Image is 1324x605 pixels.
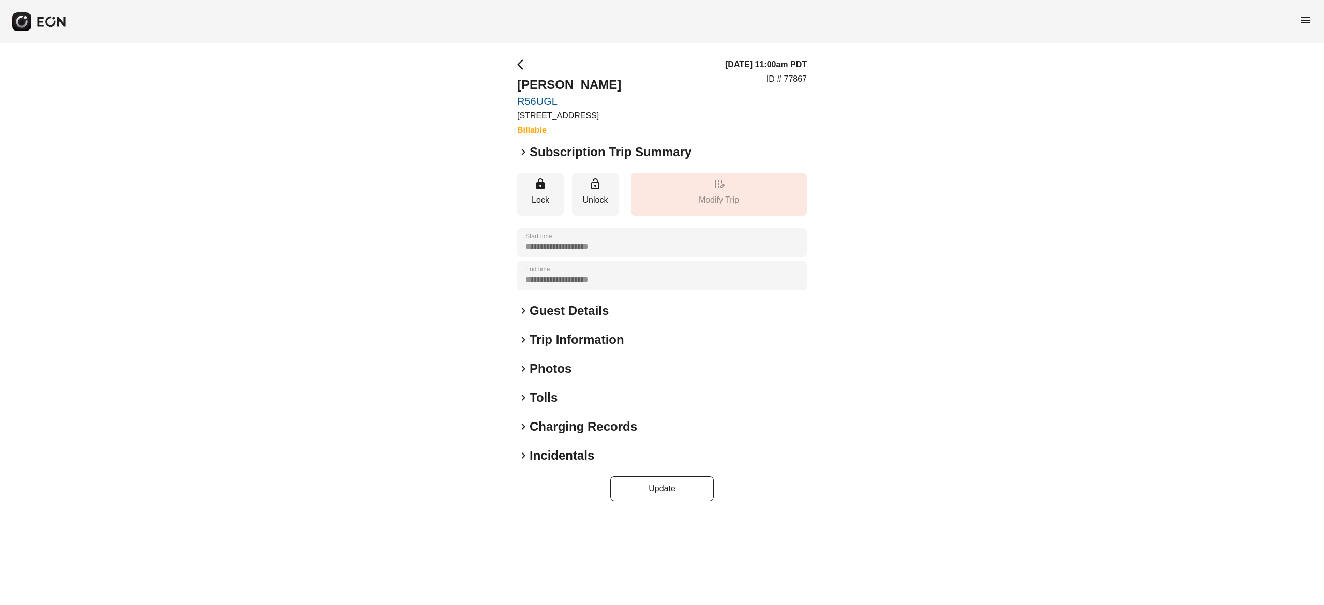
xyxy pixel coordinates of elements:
h3: Billable [517,124,621,137]
span: keyboard_arrow_right [517,334,530,346]
h2: Subscription Trip Summary [530,144,691,160]
span: arrow_back_ios [517,58,530,71]
button: Lock [517,173,564,216]
p: Lock [522,194,559,206]
h2: Tolls [530,389,558,406]
h2: Incidentals [530,447,594,464]
span: lock [534,178,547,190]
p: Unlock [577,194,613,206]
span: keyboard_arrow_right [517,362,530,375]
span: lock_open [589,178,601,190]
span: keyboard_arrow_right [517,305,530,317]
button: Unlock [572,173,619,216]
h2: Guest Details [530,303,609,319]
span: keyboard_arrow_right [517,146,530,158]
p: ID # 77867 [766,73,807,85]
p: [STREET_ADDRESS] [517,110,621,122]
span: menu [1299,14,1312,26]
span: keyboard_arrow_right [517,391,530,404]
span: keyboard_arrow_right [517,420,530,433]
h2: Trip Information [530,331,624,348]
span: keyboard_arrow_right [517,449,530,462]
h2: Charging Records [530,418,637,435]
h2: [PERSON_NAME] [517,77,621,93]
button: Update [610,476,714,501]
h2: Photos [530,360,571,377]
a: R56UGL [517,95,621,108]
h3: [DATE] 11:00am PDT [725,58,807,71]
